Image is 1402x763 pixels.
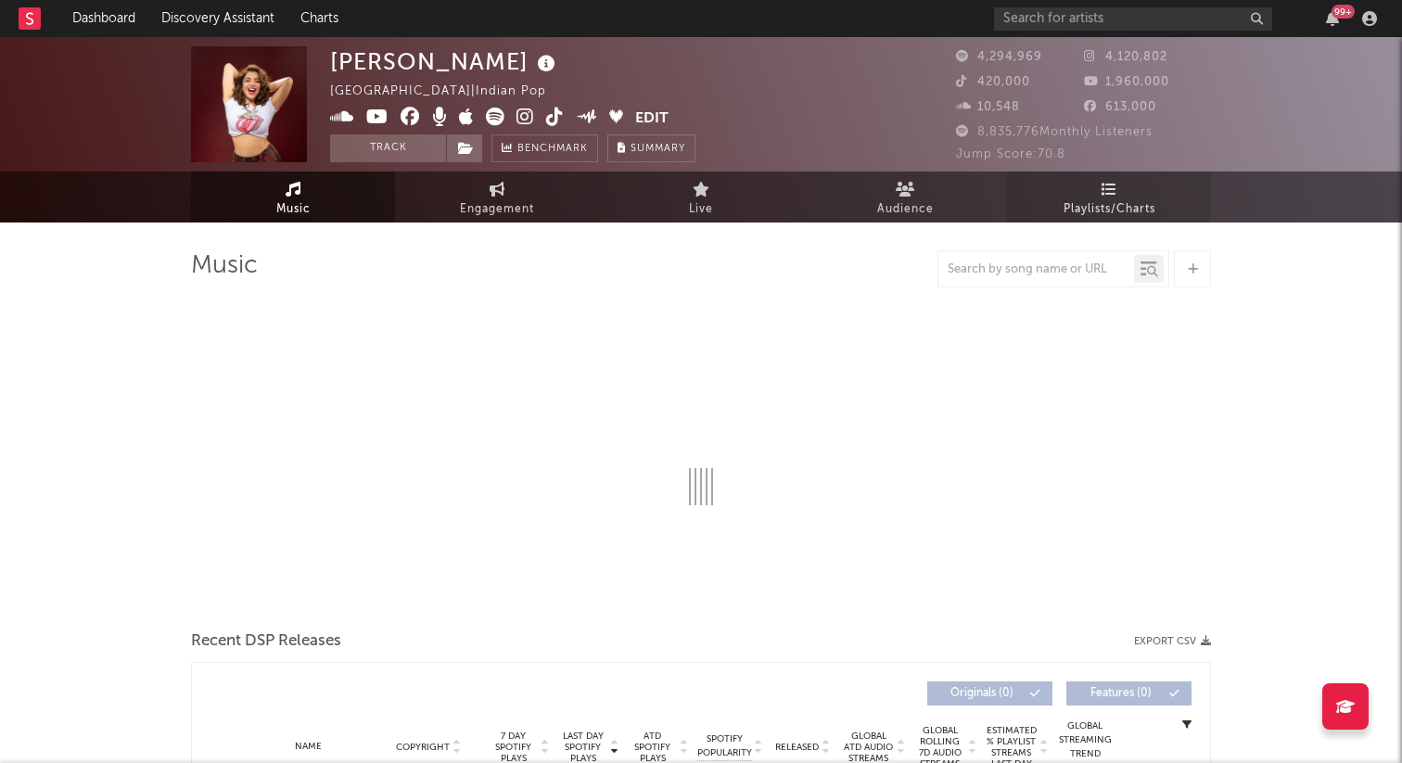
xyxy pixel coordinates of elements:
[1007,172,1211,223] a: Playlists/Charts
[939,688,1025,699] span: Originals ( 0 )
[803,172,1007,223] a: Audience
[276,198,311,221] span: Music
[689,198,713,221] span: Live
[517,138,588,160] span: Benchmark
[396,742,450,753] span: Copyright
[697,732,752,760] span: Spotify Popularity
[395,172,599,223] a: Engagement
[248,740,369,754] div: Name
[1084,76,1169,88] span: 1,960,000
[1078,688,1164,699] span: Features ( 0 )
[191,630,341,653] span: Recent DSP Releases
[927,681,1052,706] button: Originals(0)
[877,198,934,221] span: Audience
[460,198,534,221] span: Engagement
[1084,51,1167,63] span: 4,120,802
[191,172,395,223] a: Music
[1326,11,1339,26] button: 99+
[635,108,669,131] button: Edit
[599,172,803,223] a: Live
[631,144,685,154] span: Summary
[1134,636,1211,647] button: Export CSV
[956,51,1042,63] span: 4,294,969
[1066,681,1192,706] button: Features(0)
[1332,5,1355,19] div: 99 +
[330,46,560,77] div: [PERSON_NAME]
[1084,101,1156,113] span: 613,000
[956,76,1030,88] span: 420,000
[994,7,1272,31] input: Search for artists
[775,742,819,753] span: Released
[491,134,598,162] a: Benchmark
[607,134,695,162] button: Summary
[956,126,1153,138] span: 8,835,776 Monthly Listeners
[330,81,567,103] div: [GEOGRAPHIC_DATA] | Indian Pop
[938,262,1134,277] input: Search by song name or URL
[956,101,1020,113] span: 10,548
[1064,198,1155,221] span: Playlists/Charts
[956,148,1065,160] span: Jump Score: 70.8
[330,134,446,162] button: Track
